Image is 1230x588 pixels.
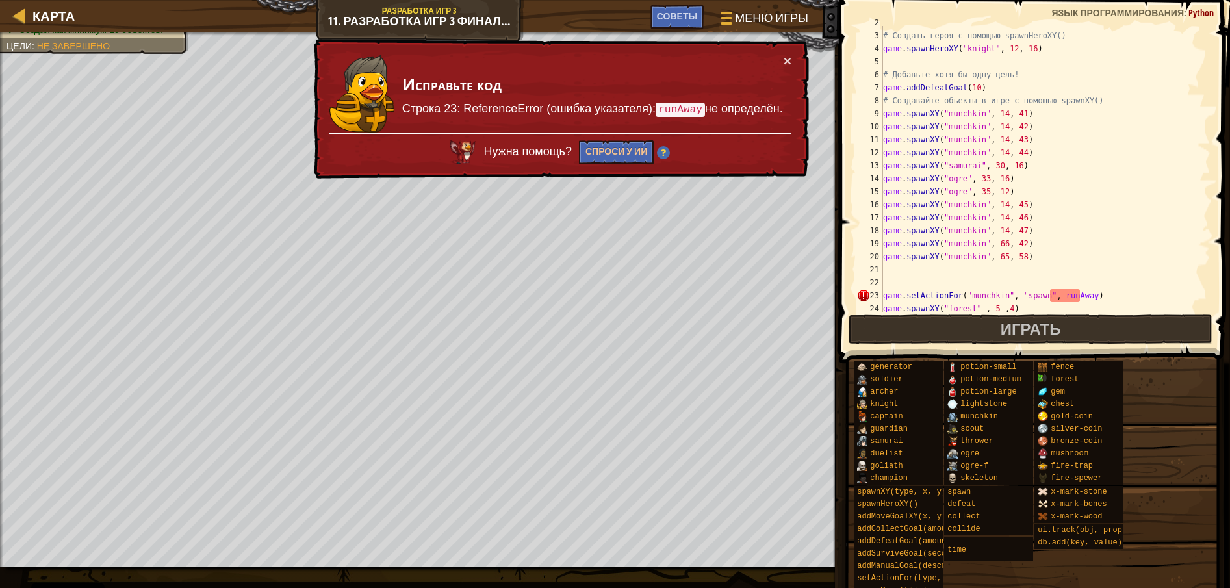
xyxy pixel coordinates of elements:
[1038,374,1048,385] img: portrait.png
[1051,500,1107,509] span: x-mark-bones
[947,461,958,471] img: portrait.png
[857,172,883,185] div: 14
[32,7,75,25] span: Карта
[1001,318,1061,339] span: Играть
[857,81,883,94] div: 7
[947,512,980,521] span: collect
[857,448,867,459] img: portrait.png
[1038,387,1048,397] img: portrait.png
[857,289,883,302] div: 23
[857,461,867,471] img: portrait.png
[857,487,946,496] span: spawnXY(type, x, y)
[1051,363,1074,372] span: fence
[1038,473,1048,483] img: portrait.png
[450,140,476,164] img: AI
[402,101,783,118] p: Строка 23: ReferenceError (ошибка указателя): не определён.
[1051,474,1102,483] span: fire-spewer
[857,250,883,263] div: 20
[849,314,1213,344] button: Играть
[1038,411,1048,422] img: portrait.png
[857,263,883,276] div: 21
[1038,448,1048,459] img: portrait.png
[947,500,975,509] span: defeat
[1038,399,1048,409] img: portrait.png
[857,399,867,409] img: portrait.png
[857,537,955,546] span: addDefeatGoal(amount)
[870,400,898,409] span: knight
[329,55,394,133] img: duck_tharin2.png
[857,500,918,509] span: spawnHeroXY()
[870,412,903,421] span: captain
[857,374,867,385] img: portrait.png
[857,107,883,120] div: 9
[960,424,984,433] span: scout
[483,145,575,158] span: Нужна помощь?
[857,473,867,483] img: portrait.png
[857,549,965,558] span: addSurviveGoal(seconds)
[857,574,1016,583] span: setActionFor(type, event, handler)
[960,461,988,470] span: ogre-f
[960,363,1016,372] span: potion-small
[1184,6,1188,19] span: :
[1051,6,1184,19] span: Язык программирования
[857,387,867,397] img: portrait.png
[1038,436,1048,446] img: portrait.png
[1038,526,1127,535] span: ui.track(obj, prop)
[37,41,110,51] span: Не завершено
[947,424,958,434] img: portrait.png
[947,545,966,554] span: time
[857,146,883,159] div: 12
[857,436,867,446] img: portrait.png
[857,561,979,570] span: addManualGoal(description)
[1051,512,1102,521] span: x-mark-wood
[857,68,883,81] div: 6
[960,437,993,446] span: thrower
[1038,362,1048,372] img: portrait.png
[960,387,1016,396] span: potion-large
[857,133,883,146] div: 11
[870,449,903,458] span: duelist
[947,362,958,372] img: portrait.png
[1038,499,1048,509] img: portrait.png
[1038,487,1048,497] img: portrait.png
[657,146,670,159] img: Hint
[960,474,998,483] span: skeleton
[6,41,32,51] span: Цели
[857,512,946,521] span: addMoveGoalXY(x, y)
[1038,461,1048,471] img: portrait.png
[857,29,883,42] div: 3
[857,42,883,55] div: 4
[857,524,960,533] span: addCollectGoal(amount)
[1051,400,1074,409] span: chest
[402,76,783,94] h3: Исправьте код
[1051,487,1107,496] span: x-mark-stone
[947,374,958,385] img: portrait.png
[857,211,883,224] div: 17
[947,411,958,422] img: portrait.png
[870,437,903,446] span: samurai
[784,54,791,68] button: ×
[960,400,1007,409] span: lightstone
[32,41,37,51] span: :
[857,94,883,107] div: 8
[1051,387,1065,396] span: gem
[857,198,883,211] div: 16
[1051,437,1102,446] span: bronze-coin
[1038,538,1122,547] span: db.add(key, value)
[1051,375,1079,384] span: forest
[947,473,958,483] img: portrait.png
[960,412,998,421] span: munchkin
[857,224,883,237] div: 18
[870,424,908,433] span: guardian
[1051,412,1093,421] span: gold-coin
[857,55,883,68] div: 5
[870,461,903,470] span: goliath
[947,487,971,496] span: spawn
[870,387,898,396] span: archer
[947,524,980,533] span: collide
[1051,461,1093,470] span: fire-trap
[947,448,958,459] img: portrait.png
[1188,6,1214,19] span: Python
[857,424,867,434] img: portrait.png
[857,237,883,250] div: 19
